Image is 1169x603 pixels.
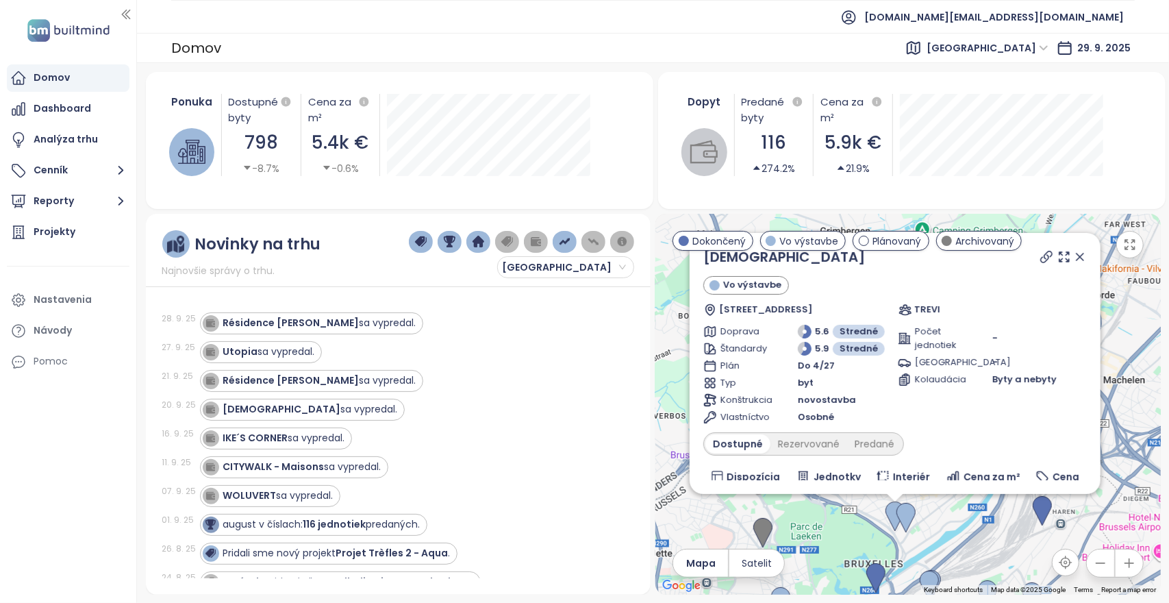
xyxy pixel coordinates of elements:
[223,402,341,416] strong: [DEMOGRAPHIC_DATA]
[1077,41,1131,55] span: 29. 9. 2025
[718,303,812,317] span: [STREET_ADDRESS]
[169,94,215,110] div: Ponuka
[205,519,215,529] img: icon
[720,393,768,407] span: Konštrukcia
[992,356,998,369] span: -
[915,325,962,352] span: Počet jednotiek
[223,575,266,589] strong: Latérale
[915,356,962,369] span: [GEOGRAPHIC_DATA]
[914,303,940,317] span: TREVI
[720,359,768,373] span: Plán
[992,332,998,345] span: -
[308,129,373,157] div: 5.4k €
[814,469,861,484] span: Jednotky
[7,188,129,215] button: Reporty
[415,236,427,248] img: price-tag-dark-blue.png
[992,586,1066,593] span: Map data ©2025 Google
[223,431,345,445] div: sa vypredal.
[692,234,746,249] span: Dokončený
[7,317,129,345] a: Návody
[303,517,366,531] strong: 116 jednotiek
[223,460,325,473] strong: CITYWALK - Maisons
[194,236,320,253] div: Novinky na trhu
[444,236,456,248] img: trophy-dark-blue.png
[242,161,279,176] div: -8.7%
[162,341,197,354] div: 27. 9. 25
[473,236,485,248] img: home-dark-blue.png
[223,345,315,359] div: sa vypredal.
[34,322,72,339] div: Návody
[770,434,847,454] div: Rezervované
[162,312,197,325] div: 28. 9. 25
[893,469,930,484] span: Interiér
[742,556,772,571] span: Satelit
[820,129,885,157] div: 5.9k €
[530,236,542,248] img: wallet-dark-grey.png
[7,157,129,184] button: Cenník
[836,163,846,173] span: caret-up
[720,376,768,390] span: Typ
[162,456,197,469] div: 11. 9. 25
[729,550,784,577] button: Satelit
[34,69,70,86] div: Domov
[727,469,780,484] span: Dispozícia
[223,431,288,445] strong: IKE´S CORNER
[223,460,381,474] div: sa vypredal.
[223,489,334,503] div: sa vypredal.
[229,94,294,125] div: Dostupné byty
[722,278,781,292] span: Vo výstavbe
[308,94,357,125] div: Cena za m²
[162,485,197,497] div: 07. 9. 25
[686,556,716,571] span: Mapa
[223,546,451,561] div: Pridali sme nový projekt .
[659,577,704,595] a: Open this area in Google Maps (opens a new window)
[205,404,215,414] img: icon
[925,585,983,595] button: Keyboard shortcuts
[7,126,129,153] a: Analýza trhu
[815,325,829,339] span: 5.6
[171,36,221,60] div: Domov
[752,161,795,176] div: 274.2%
[847,434,902,454] div: Predané
[223,373,360,387] strong: Résidence [PERSON_NAME]
[720,325,768,339] span: Doprava
[720,342,768,356] span: Štandardy
[798,410,834,424] span: Osobné
[333,575,472,589] strong: volledig uitgeruste keukens
[502,257,626,278] span: Brussels
[742,94,807,125] div: Predané byty
[742,129,807,157] div: 116
[559,236,571,248] img: price-increases.png
[820,94,885,125] div: Cena za m²
[1053,469,1079,484] span: Cena
[223,575,474,589] div: pridaná zľava: .
[223,345,258,358] strong: Utopia
[840,325,878,339] span: Stredné
[7,95,129,123] a: Dashboard
[705,434,770,454] div: Dostupné
[7,348,129,376] div: Pomoc
[162,370,197,382] div: 21. 9. 25
[205,491,215,500] img: icon
[322,161,359,176] div: -0.6%
[34,100,91,117] div: Dashboard
[223,517,420,532] div: august v číslach: predaných.
[798,393,856,407] span: novostavba
[798,359,835,373] span: Do 4/27
[915,373,962,386] span: Kolaudácia
[779,234,838,249] span: Vo výstavbe
[836,161,870,176] div: 21.9%
[34,353,68,370] div: Pomoc
[205,433,215,443] img: icon
[162,514,197,526] div: 01. 9. 25
[223,402,398,417] div: sa vypredal.
[162,571,197,584] div: 24. 8. 25
[840,342,878,356] span: Stredné
[752,163,762,173] span: caret-up
[1074,586,1094,593] a: Terms (opens in new tab)
[690,138,718,166] img: wallet
[223,316,416,330] div: sa vypredal.
[864,1,1124,34] span: [DOMAIN_NAME][EMAIL_ADDRESS][DOMAIN_NAME]
[205,376,215,385] img: icon
[501,236,514,248] img: price-tag-grey.png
